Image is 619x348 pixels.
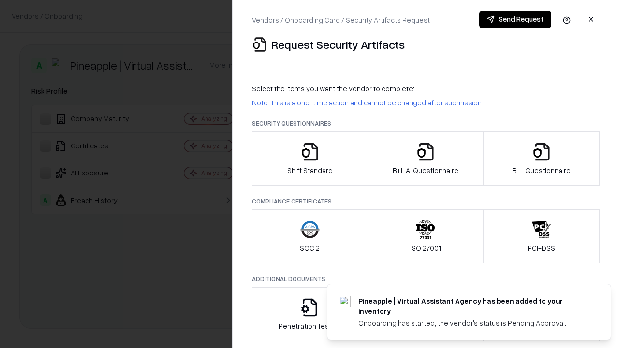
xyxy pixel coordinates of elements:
[300,243,320,253] p: SOC 2
[252,275,600,283] p: Additional Documents
[271,37,405,52] p: Request Security Artifacts
[368,209,484,263] button: ISO 27001
[252,131,368,186] button: Shift Standard
[339,296,351,307] img: trypineapple.com
[512,165,571,175] p: B+L Questionnaire
[358,296,588,316] div: Pineapple | Virtual Assistant Agency has been added to your inventory
[479,11,551,28] button: Send Request
[483,131,600,186] button: B+L Questionnaire
[287,165,333,175] p: Shift Standard
[483,209,600,263] button: PCI-DSS
[358,318,588,328] div: Onboarding has started, the vendor's status is Pending Approval.
[252,84,600,94] p: Select the items you want the vendor to complete:
[252,15,430,25] p: Vendors / Onboarding Card / Security Artifacts Request
[368,131,484,186] button: B+L AI Questionnaire
[252,209,368,263] button: SOC 2
[252,98,600,108] p: Note: This is a one-time action and cannot be changed after submission.
[410,243,441,253] p: ISO 27001
[252,119,600,128] p: Security Questionnaires
[528,243,555,253] p: PCI-DSS
[252,287,368,341] button: Penetration Testing
[393,165,458,175] p: B+L AI Questionnaire
[279,321,341,331] p: Penetration Testing
[252,197,600,205] p: Compliance Certificates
